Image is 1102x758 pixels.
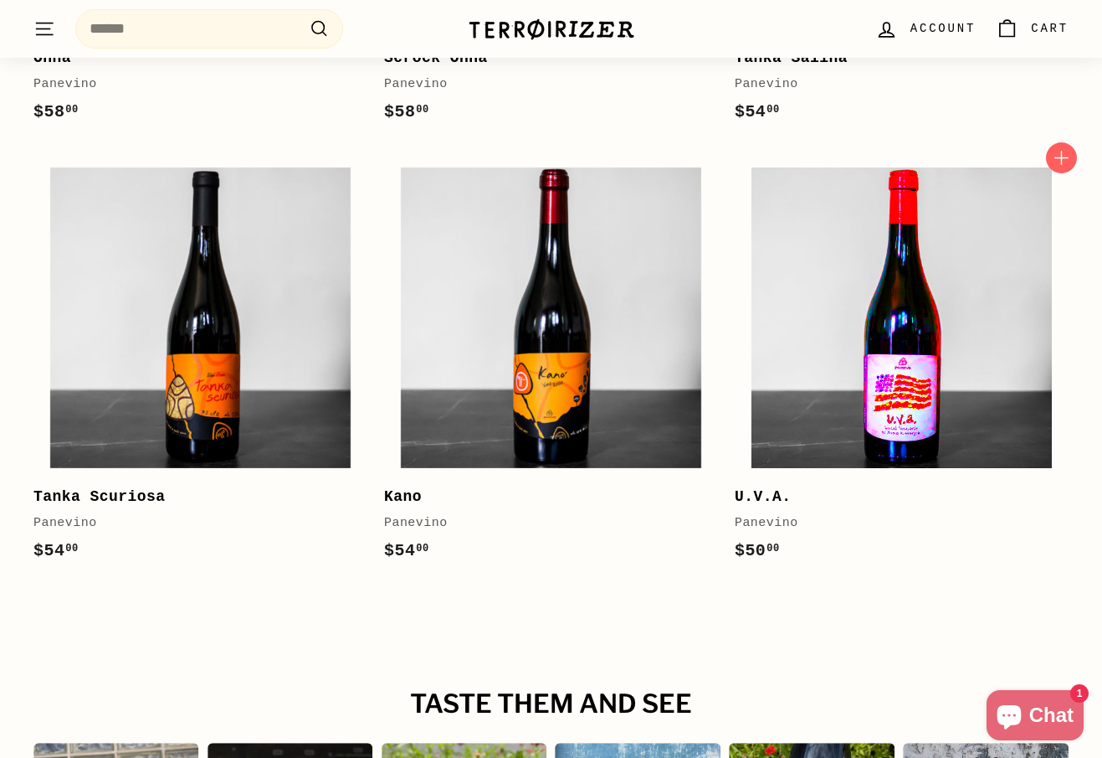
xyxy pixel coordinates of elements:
div: Panevino [33,75,351,95]
sup: 00 [416,543,428,554]
inbox-online-store-chat: Shopify online store chat [982,690,1089,745]
span: $50 [735,541,780,560]
a: Cart [986,4,1079,54]
b: Tanka Scuriosa [33,488,166,505]
div: Panevino [384,513,701,534]
span: Cart [1031,19,1069,38]
sup: 00 [416,104,428,116]
a: Account [865,4,986,54]
div: Panevino [735,513,1052,534]
sup: 00 [65,104,78,116]
a: Kano Panevino [384,151,718,581]
b: Scrock'Onna [384,49,488,66]
b: U.V.A. [735,488,792,505]
b: Onna [33,49,71,66]
div: Panevino [384,75,701,95]
b: Tanka Salina [735,49,848,66]
a: U.V.A. Panevino [735,151,1069,581]
span: $54 [384,541,429,560]
h2: Taste them and see [33,690,1069,719]
sup: 00 [766,104,779,116]
div: Panevino [735,75,1052,95]
b: Kano [384,488,422,505]
sup: 00 [65,543,78,554]
span: Account [910,19,976,38]
span: $54 [33,541,79,560]
span: $58 [33,102,79,121]
sup: 00 [766,543,779,554]
span: $54 [735,102,780,121]
div: Panevino [33,513,351,534]
a: Tanka Scuriosa Panevino [33,151,367,581]
span: $58 [384,102,429,121]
